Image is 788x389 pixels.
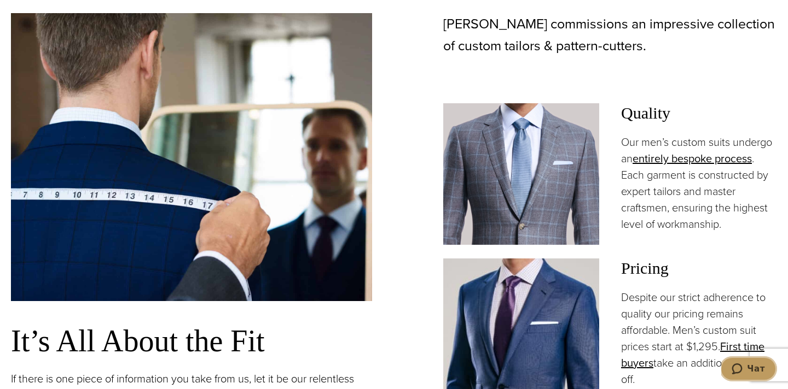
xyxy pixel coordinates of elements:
[633,150,752,167] a: entirely bespoke process
[11,13,372,301] img: Bespoke tailor measuring the shoulder of client wearing a blue bespoke suit.
[621,338,764,371] a: First time buyers
[443,103,599,245] img: Client in Zegna grey windowpane bespoke suit with white shirt and light blue tie.
[11,323,372,359] h3: It’s All About the Fit
[443,13,777,57] p: [PERSON_NAME] commissions an impressive collection of custom tailors & pattern-cutters.
[621,103,777,123] h3: Quality
[621,134,777,232] p: Our men’s custom suits undergo an . Each garment is constructed by expert tailors and master craf...
[721,356,777,384] iframe: Открывает виджет, в котором вы можете побеседовать в чате со своим агентом
[621,258,777,278] h3: Pricing
[621,289,777,387] p: Despite our strict adherence to quality our pricing remains affordable. Men’s custom suit prices ...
